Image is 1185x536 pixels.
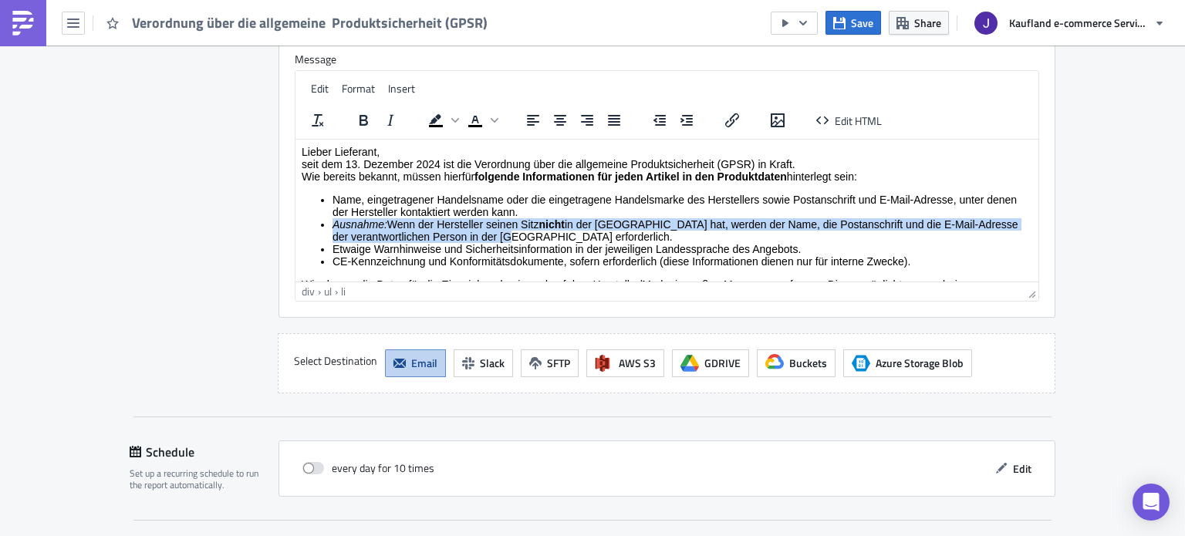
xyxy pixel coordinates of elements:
[843,349,972,377] button: Azure Storage BlobAzure Storage Blob
[852,354,870,373] span: Azure Storage Blob
[520,110,546,131] button: Align left
[1009,15,1148,31] span: Kaufland e-commerce Services GmbH & Co. KG
[480,355,505,371] span: Slack
[876,355,964,371] span: Azure Storage Blob
[586,349,664,377] button: AWS S3
[6,6,737,238] body: Rich Text Area. Press ALT-0 for help.
[454,349,513,377] button: Slack
[719,110,745,131] button: Insert/edit link
[619,355,656,371] span: AWS S3
[385,349,446,377] button: Email
[423,110,461,131] div: Background color
[810,110,888,131] button: Edit HTML
[835,112,882,128] span: Edit HTML
[243,79,268,91] strong: nicht
[179,31,491,43] strong: folgende Informationen für jeden Artikel in den Produktdaten
[6,139,737,163] div: Wir planen, die Daten für die Einspielung basierend auf dem Hersteller/Marke in großen Mengen zu ...
[350,110,376,131] button: Bold
[324,283,332,299] div: ul
[6,19,737,31] div: seit dem 13. Dezember 2024 ist die Verordnung über die allgemeine Produktsicherheit (GPSR) in Kraft.
[1022,282,1038,301] div: Resize
[851,15,873,31] span: Save
[704,355,741,371] span: GDRIVE
[574,110,600,131] button: Align right
[295,52,1039,66] label: Message
[547,110,573,131] button: Align center
[462,110,501,131] div: Text color
[11,11,35,35] img: PushMetrics
[547,355,570,371] span: SFTP
[674,110,700,131] button: Increase indent
[130,467,268,491] div: Set up a recurring schedule to run the report automatically.
[342,80,375,96] span: Format
[388,80,415,96] span: Insert
[37,116,737,128] li: CE-Kennzeichnung und Konformitätsdokumente, sofern erforderlich (diese Informationen dienen nur f...
[987,457,1039,480] button: Edit
[601,110,627,131] button: Justify
[37,79,92,91] em: Ausnahme:
[318,283,321,299] div: ›
[294,349,377,373] label: Select Destination
[302,283,315,299] div: div
[335,283,338,299] div: ›
[672,349,749,377] button: GDRIVE
[914,15,941,31] span: Share
[973,10,999,36] img: Avatar
[341,283,346,299] div: li
[411,355,437,371] span: Email
[765,110,791,131] button: Insert/edit image
[6,31,737,43] div: Wie bereits bekannt, müssen hierfür hinterlegt sein:
[1133,484,1170,521] div: Open Intercom Messenger
[130,440,279,464] div: Schedule
[1013,460,1031,477] span: Edit
[789,355,827,371] span: Buckets
[647,110,673,131] button: Decrease indent
[377,110,403,131] button: Italic
[6,6,737,19] div: Lieber Lieferant,
[889,11,949,35] button: Share
[825,11,881,35] button: Save
[965,6,1173,40] button: Kaufland e-commerce Services GmbH & Co. KG
[302,457,434,480] div: every day for 10 times
[521,349,579,377] button: SFTP
[37,79,737,103] li: Wenn der Hersteller seinen Sitz in der [GEOGRAPHIC_DATA] hat, werden der Name, die Postanschrift ...
[295,140,1038,281] iframe: Rich Text Area
[757,349,836,377] button: Buckets
[37,103,737,116] li: Etwaige Warnhinweise und Sicherheitsinformation in der jeweiligen Landessprache des Angebots.
[311,80,329,96] span: Edit
[132,14,489,32] span: Verordnung über die allgemeine Produktsicherheit (GPSR)
[305,110,331,131] button: Clear formatting
[37,54,737,79] li: Name, eingetragener Handelsname oder die eingetragene Handelsmarke des Herstellers sowie Postansc...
